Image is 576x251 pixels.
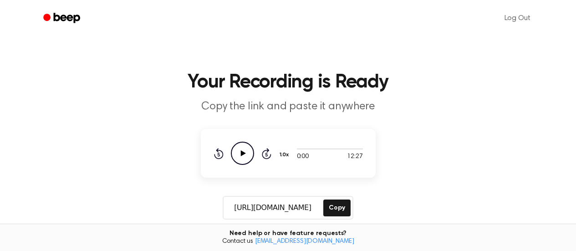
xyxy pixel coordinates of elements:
span: Contact us [5,238,571,246]
p: Copy the link and paste it anywhere [113,99,463,114]
button: Copy [323,200,350,216]
a: Beep [37,10,88,27]
h1: Your Recording is Ready [55,73,521,92]
button: 1.0x [279,147,292,163]
a: Log Out [495,7,540,29]
a: [EMAIL_ADDRESS][DOMAIN_NAME] [255,238,354,245]
span: 12:27 [347,152,362,162]
span: 0:00 [297,152,309,162]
